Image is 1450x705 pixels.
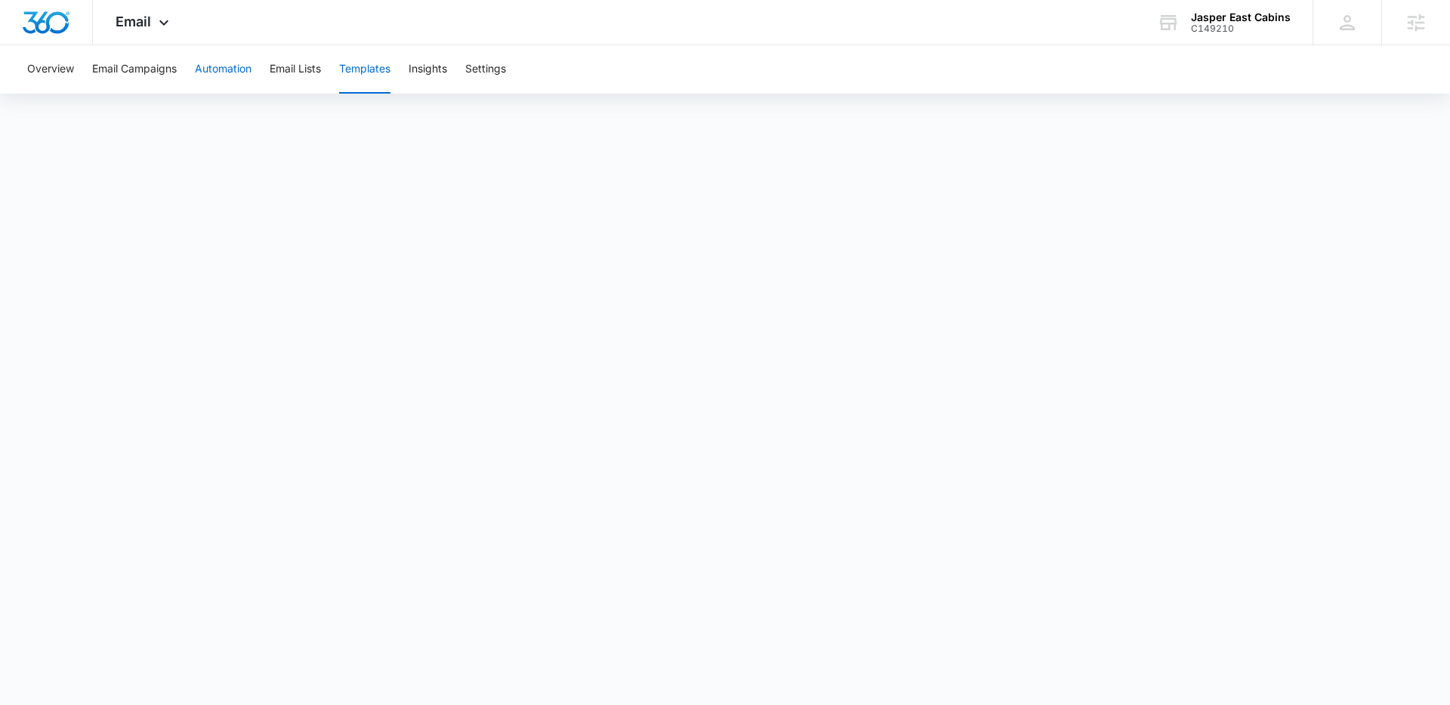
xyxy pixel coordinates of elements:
[92,45,177,94] button: Email Campaigns
[270,45,321,94] button: Email Lists
[339,45,390,94] button: Templates
[1191,23,1291,34] div: account id
[409,45,447,94] button: Insights
[27,45,74,94] button: Overview
[1191,11,1291,23] div: account name
[465,45,506,94] button: Settings
[195,45,251,94] button: Automation
[116,14,151,29] span: Email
